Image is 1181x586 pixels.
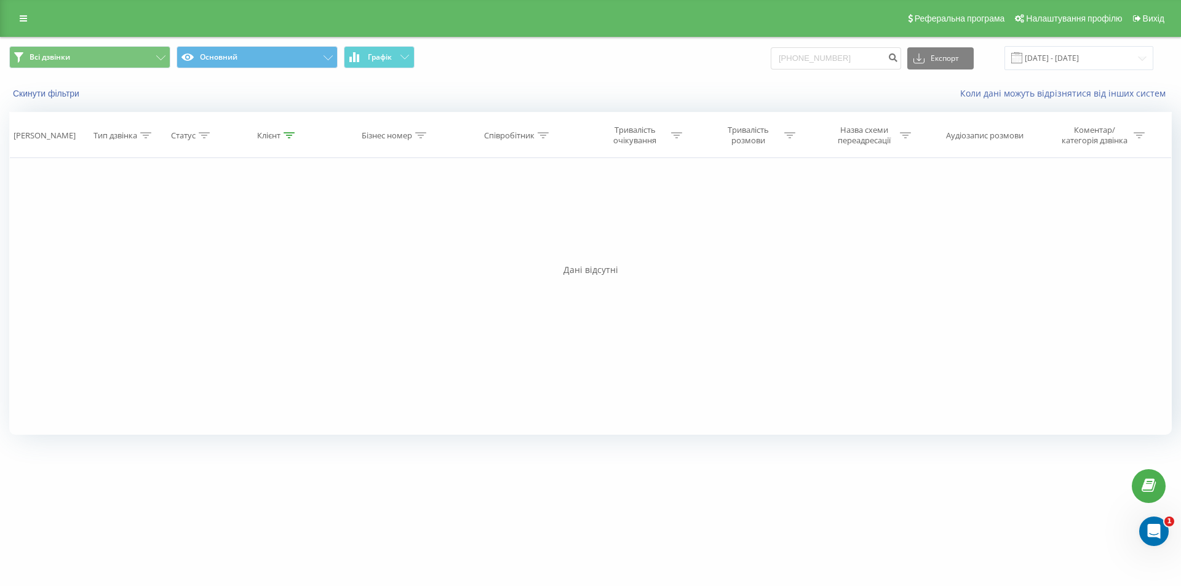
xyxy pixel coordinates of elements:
div: Бізнес номер [362,130,412,141]
button: Експорт [907,47,974,69]
div: Назва схеми переадресації [831,125,897,146]
div: [PERSON_NAME] [14,130,76,141]
span: 1 [1164,517,1174,526]
button: Графік [344,46,415,68]
button: Основний [177,46,338,68]
div: Тип дзвінка [93,130,137,141]
a: Коли дані можуть відрізнятися вiд інших систем [960,87,1172,99]
button: Всі дзвінки [9,46,170,68]
div: Коментар/категорія дзвінка [1059,125,1131,146]
iframe: Intercom live chat [1139,517,1169,546]
span: Графік [368,53,392,61]
div: Статус [171,130,196,141]
input: Пошук за номером [771,47,901,69]
div: Дані відсутні [9,264,1172,276]
div: Аудіозапис розмови [946,130,1024,141]
div: Тривалість очікування [602,125,668,146]
button: Скинути фільтри [9,88,85,99]
span: Реферальна програма [915,14,1005,23]
div: Тривалість розмови [715,125,781,146]
span: Вихід [1143,14,1164,23]
div: Співробітник [484,130,535,141]
span: Всі дзвінки [30,52,70,62]
span: Налаштування профілю [1026,14,1122,23]
div: Клієнт [257,130,280,141]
